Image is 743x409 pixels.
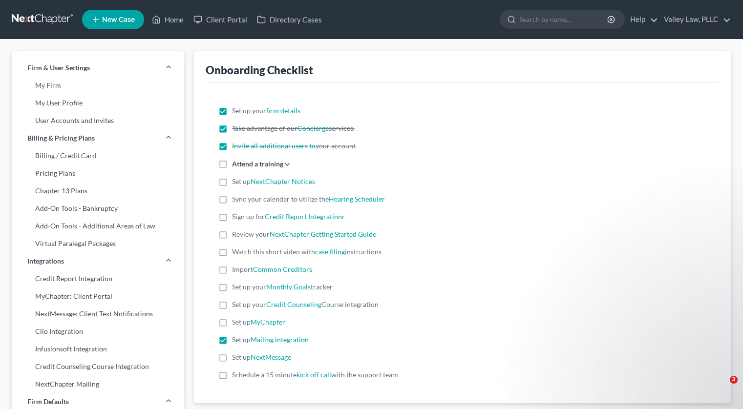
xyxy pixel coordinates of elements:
span: New Case [102,16,135,23]
span: Set up [232,335,309,344]
span: Set up [232,177,315,185]
a: Home [147,11,189,28]
a: Credit Counseling Course Integration [12,358,184,375]
span: Take advantage of our services. [232,124,355,132]
a: Mailing integration [251,335,309,344]
a: Add-On Tools - Bankruptcy [12,200,184,217]
a: Credit Counseling [266,300,321,308]
span: Sign up for [232,212,345,221]
a: Virtual Paralegal Packages [12,235,184,252]
a: Valley Law, PLLC [659,11,731,28]
iframe: Intercom live chat [710,376,733,399]
span: Firm Defaults [27,397,69,407]
a: Chapter 13 Plans [12,182,184,200]
a: My User Profile [12,94,184,112]
span: your account [232,142,356,150]
a: NextMessage: Client Text Notifications [12,305,184,323]
a: User Accounts and Invites [12,112,184,129]
input: Search by name... [519,10,609,28]
a: Clio Integration [12,323,184,340]
span: Billing & Pricing Plans [27,133,95,143]
span: Integrations [27,256,64,266]
span: Set up [232,353,291,361]
span: Firm & User Settings [27,63,90,73]
a: Monthly Goals [266,283,311,291]
a: MyChapter: Client Portal [12,287,184,305]
span: Set up your tracker [232,283,333,291]
a: kick off call [297,370,331,379]
a: Firm & User Settings [12,59,184,77]
span: 3 [730,376,738,384]
a: NextChapter Notices [251,177,315,185]
span: Schedule a 15 minute with the support team [232,370,398,379]
div: Onboarding Checklist [206,63,313,77]
a: Common Creditors [253,265,312,273]
a: NextMessage [251,353,291,361]
a: NextChapter Getting Started Guide [270,230,376,238]
a: Help [625,11,658,28]
span: Set up your Course integration [232,300,379,308]
span: Sync your calendar to utilize the [232,195,385,203]
a: Billing / Credit Card [12,147,184,164]
a: My Firm [12,77,184,94]
span: Set up your [232,106,300,115]
a: Directory Cases [252,11,327,28]
a: Client Portal [189,11,252,28]
span: Import [232,265,312,273]
a: case filing [315,247,345,256]
a: Invite all additional users to [232,142,316,150]
label: Attend a training [232,159,283,169]
span: Watch this short video with instructions [232,247,382,256]
a: NextChapter Mailing [12,375,184,393]
span: Review your [232,230,376,238]
a: Billing & Pricing Plans [12,129,184,147]
a: firm details [266,106,300,115]
a: Pricing Plans [12,164,184,182]
a: Hearing Scheduler [329,195,385,203]
span: Set up [232,318,285,326]
a: Infusionsoft Integration [12,340,184,358]
a: Credit Report Integrationr [265,212,345,221]
a: Add-On Tools - Additional Areas of Law [12,217,184,235]
a: Concierge [297,124,329,132]
a: MyChapter [251,318,285,326]
a: Credit Report Integration [12,270,184,287]
a: Integrations [12,252,184,270]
